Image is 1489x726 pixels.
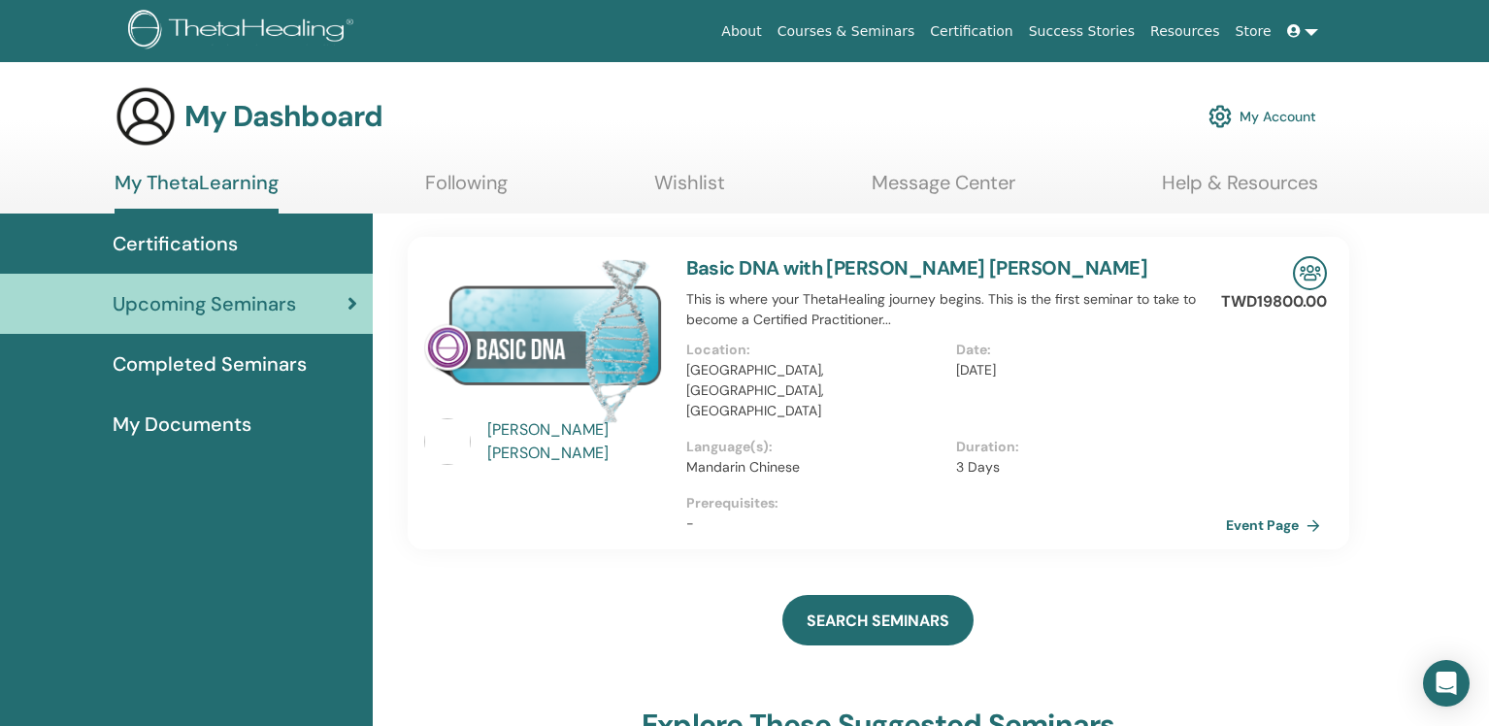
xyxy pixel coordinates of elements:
p: [GEOGRAPHIC_DATA], [GEOGRAPHIC_DATA], [GEOGRAPHIC_DATA] [686,360,944,421]
a: Success Stories [1021,14,1142,49]
a: Message Center [872,171,1015,209]
span: Upcoming Seminars [113,289,296,318]
a: Courses & Seminars [770,14,923,49]
img: In-Person Seminar [1293,256,1327,290]
p: Duration : [956,437,1214,457]
a: About [713,14,769,49]
span: My Documents [113,410,251,439]
a: Basic DNA with [PERSON_NAME] [PERSON_NAME] [686,255,1148,280]
p: - [686,513,1227,534]
p: TWD19800.00 [1221,290,1327,313]
img: Basic DNA [424,256,663,424]
p: Language(s) : [686,437,944,457]
a: Store [1228,14,1279,49]
span: Completed Seminars [113,349,307,379]
img: cog.svg [1208,100,1232,133]
a: Help & Resources [1162,171,1318,209]
p: [DATE] [956,360,1214,380]
img: logo.png [128,10,360,53]
p: Mandarin Chinese [686,457,944,478]
a: Following [425,171,508,209]
p: Location : [686,340,944,360]
a: Certification [922,14,1020,49]
span: Certifications [113,229,238,258]
a: Resources [1142,14,1228,49]
a: My Account [1208,95,1316,138]
p: 3 Days [956,457,1214,478]
h3: My Dashboard [184,99,382,134]
a: Wishlist [654,171,725,209]
div: Open Intercom Messenger [1423,660,1470,707]
a: [PERSON_NAME] [PERSON_NAME] [487,418,667,465]
p: This is where your ThetaHealing journey begins. This is the first seminar to take to become a Cer... [686,289,1227,330]
p: Prerequisites : [686,493,1227,513]
a: SEARCH SEMINARS [782,595,974,645]
span: SEARCH SEMINARS [807,610,949,631]
p: Date : [956,340,1214,360]
img: generic-user-icon.jpg [115,85,177,148]
a: Event Page [1226,511,1328,540]
a: My ThetaLearning [115,171,279,214]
